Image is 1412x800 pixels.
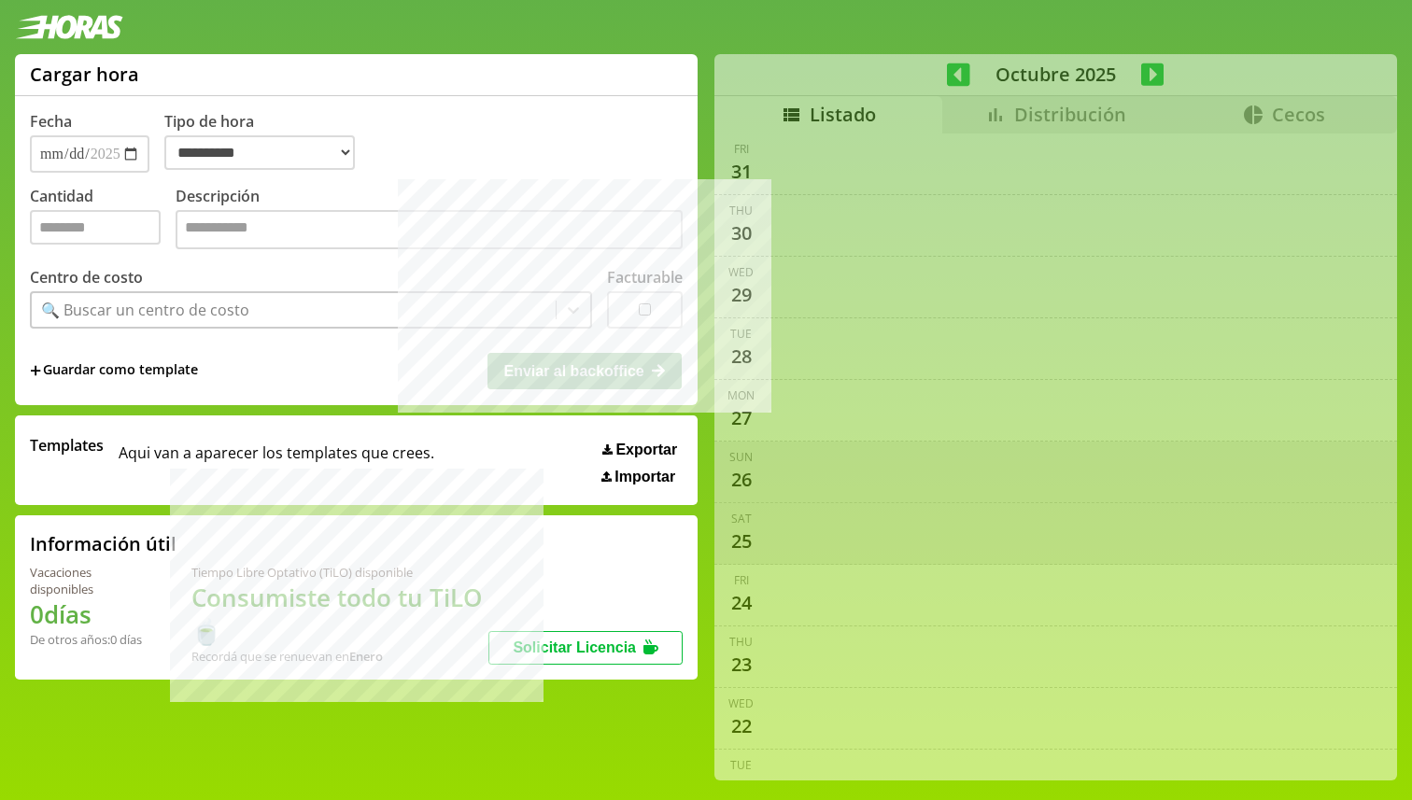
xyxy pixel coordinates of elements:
div: Vacaciones disponibles [30,564,147,597]
label: Facturable [607,267,683,288]
h1: Cargar hora [30,62,139,87]
span: +Guardar como template [30,360,198,381]
div: 🔍 Buscar un centro de costo [41,300,249,320]
span: Templates [30,435,104,456]
span: Exportar [615,442,677,458]
textarea: Descripción [176,210,683,249]
h2: Información útil [30,531,176,556]
label: Cantidad [30,186,176,254]
span: + [30,360,41,381]
b: Enero [349,648,383,665]
label: Centro de costo [30,267,143,288]
input: Cantidad [30,210,161,245]
div: De otros años: 0 días [30,631,147,648]
select: Tipo de hora [164,135,355,170]
div: Tiempo Libre Optativo (TiLO) disponible [191,564,489,581]
h1: 0 días [30,597,147,631]
div: Recordá que se renuevan en [191,648,489,665]
h1: Consumiste todo tu TiLO 🍵 [191,581,489,648]
span: Solicitar Licencia [513,639,636,655]
button: Exportar [597,441,683,459]
button: Solicitar Licencia [488,631,683,665]
img: logotipo [15,15,123,39]
span: Importar [614,469,675,485]
label: Fecha [30,111,72,132]
label: Descripción [176,186,683,254]
span: Aqui van a aparecer los templates que crees. [119,435,434,485]
label: Tipo de hora [164,111,370,173]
